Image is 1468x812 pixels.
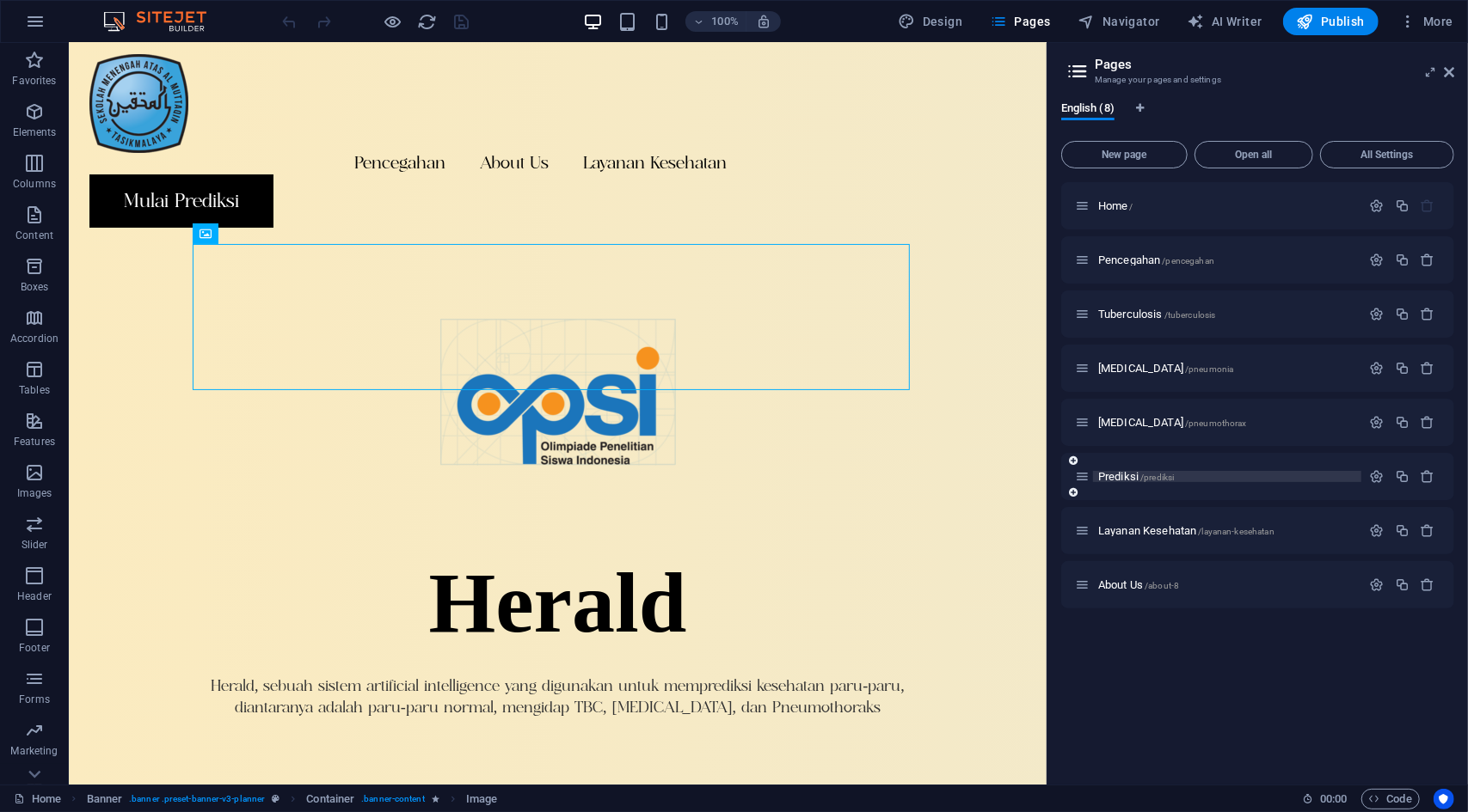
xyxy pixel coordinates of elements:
h6: 100% [711,11,739,32]
span: Design [899,13,963,30]
div: Duplicate [1395,577,1410,592]
span: Click to select. Double-click to edit [87,789,123,809]
div: [MEDICAL_DATA]/pneumonia [1093,363,1361,374]
p: Marketing [10,744,58,758]
span: Click to select. Double-click to edit [306,789,354,809]
div: Duplicate [1395,415,1410,430]
h6: Session time [1302,789,1348,809]
p: Boxes [21,280,49,294]
span: Click to open page [1098,199,1133,212]
button: Open all [1195,141,1313,168]
span: : [1332,792,1335,805]
button: More [1392,8,1460,35]
button: 100% [685,11,746,32]
p: Forms [19,693,50,706]
div: Duplicate [1395,523,1410,538]
div: Tuberculosis/tuberculosis [1093,308,1361,320]
button: reload [417,11,438,32]
div: Settings [1370,523,1385,538]
nav: breadcrumb [87,789,498,809]
span: /about-8 [1145,581,1179,590]
span: 00 00 [1320,789,1347,809]
span: English (8) [1061,98,1115,122]
button: Publish [1283,8,1379,35]
button: All Settings [1320,141,1454,168]
div: Settings [1370,253,1385,267]
div: Settings [1370,415,1385,430]
div: Remove [1421,577,1435,592]
span: / [1130,202,1133,211]
div: Remove [1421,523,1435,538]
span: Publish [1297,13,1365,30]
a: Click to cancel selection. Double-click to open Pages [14,789,61,809]
div: Settings [1370,577,1385,592]
span: [MEDICAL_DATA] [1098,416,1247,429]
div: Settings [1370,361,1385,375]
span: . banner-content [361,789,424,809]
div: Remove [1421,253,1435,267]
span: . banner .preset-banner-v3-planner [129,789,265,809]
span: Code [1369,789,1412,809]
div: Duplicate [1395,307,1410,321]
span: Click to open page [1098,362,1233,375]
p: Favorites [12,74,56,88]
p: Slider [21,538,48,552]
i: Reload page [418,12,438,32]
div: Settings [1370,469,1385,484]
span: Pages [990,13,1050,30]
span: /prediksi [1140,473,1174,482]
div: Remove [1421,469,1435,484]
h3: Manage your pages and settings [1095,72,1420,88]
div: Remove [1421,361,1435,375]
span: Open all [1202,150,1305,160]
div: Settings [1370,198,1385,213]
span: New page [1069,150,1180,160]
span: Click to open page [1098,524,1275,537]
i: This element is a customizable preset [272,794,279,803]
button: Usercentrics [1434,789,1454,809]
div: Home/ [1093,200,1361,211]
span: Tuberculosis [1098,308,1215,321]
button: Design [892,8,970,35]
button: Pages [983,8,1057,35]
span: Prediksi [1098,470,1174,483]
img: Editor Logo [99,11,228,32]
div: Prediksi/prediksi [1093,471,1361,482]
span: /layanan-kesehatan [1199,527,1275,536]
div: Remove [1421,415,1435,430]
span: AI Writer [1188,13,1262,30]
p: Accordion [10,332,58,345]
button: Navigator [1072,8,1167,35]
button: New page [1061,141,1188,168]
div: Duplicate [1395,469,1410,484]
div: Pencegahan/pencegahan [1093,254,1361,266]
span: All Settings [1328,150,1447,160]
span: More [1399,13,1453,30]
div: Duplicate [1395,253,1410,267]
p: Content [15,229,53,242]
div: Language Tabs [1061,101,1454,134]
span: Click to open page [1098,253,1214,266]
span: /pencegahan [1163,256,1215,266]
p: Footer [19,641,50,655]
div: Remove [1421,307,1435,321]
p: Tables [19,383,50,397]
span: /tuberculosis [1164,310,1216,320]
div: Design (Ctrl+Alt+Y) [892,8,970,35]
div: Layanan Kesehatan/layanan-kesehatan [1093,525,1361,536]
div: About Us/about-8 [1093,579,1361,590]
button: Click here to leave preview mode and continue editing [383,11,403,32]
button: AI Writer [1181,8,1269,35]
span: /pneumonia [1185,364,1233,374]
div: Settings [1370,307,1385,321]
p: Header [17,589,52,603]
span: Navigator [1078,13,1160,30]
span: Click to open page [1098,578,1179,591]
span: /pneumothorax [1185,418,1247,428]
p: Images [17,486,52,500]
div: The startpage cannot be deleted [1421,198,1435,213]
p: Columns [13,177,56,191]
p: Elements [13,125,57,139]
i: Element contains an animation [432,794,439,803]
i: On resize automatically adjust zoom level to fit chosen device. [756,14,771,29]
